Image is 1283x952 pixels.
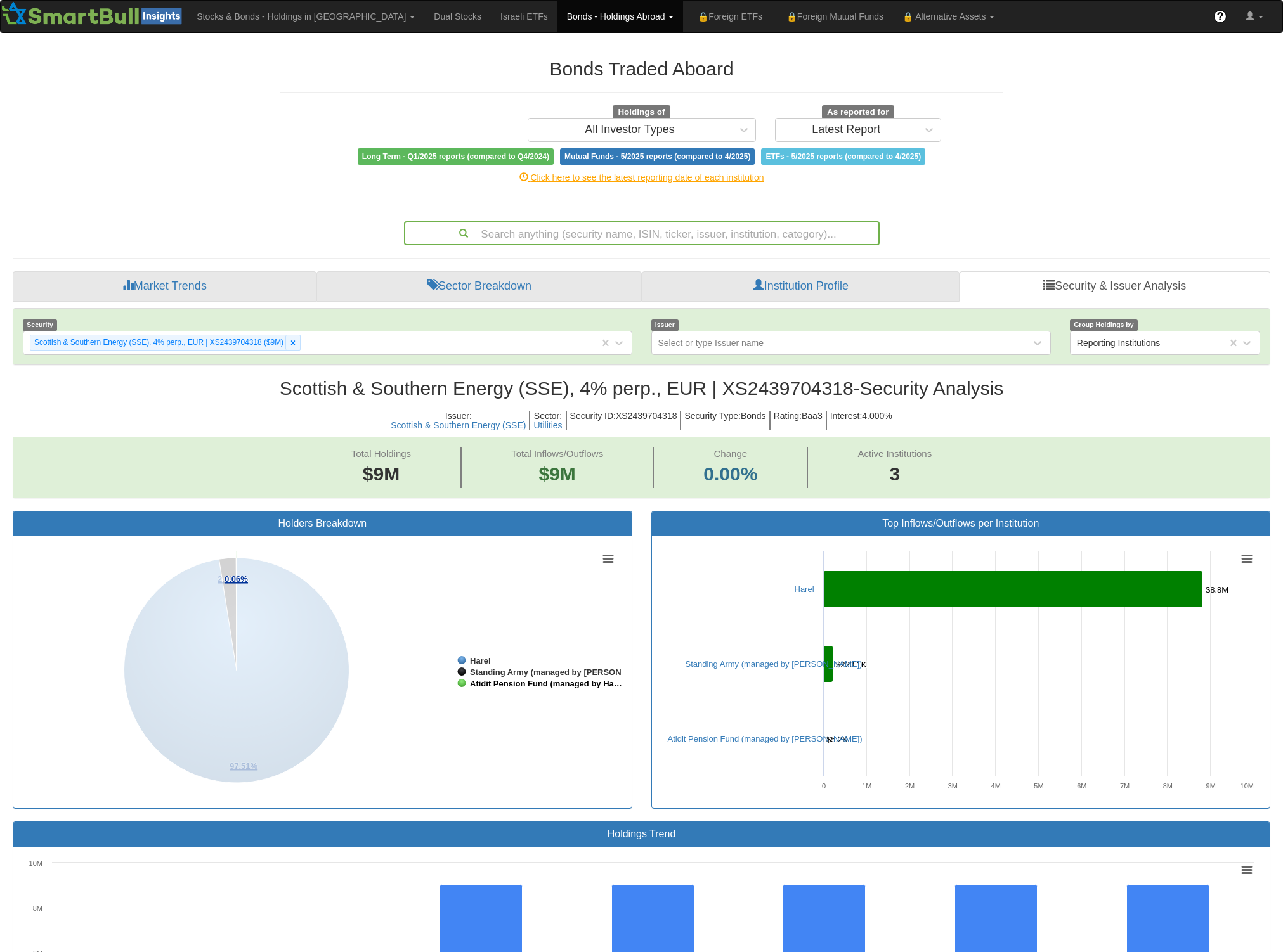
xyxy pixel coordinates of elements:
a: Security & Issuer Analysis [960,271,1270,302]
span: $9M [363,463,400,484]
a: Harel [795,584,814,594]
span: Issuer [651,319,679,330]
a: Dual Stocks [424,1,491,32]
span: Holdings of [613,105,670,119]
a: 🔒 Alternative Assets [893,1,1004,32]
span: Security [23,319,57,330]
text: 3M [948,782,957,790]
span: Mutual Funds - 5/2025 reports (compared to 4/2025) [560,148,755,165]
text: 8M [33,904,42,912]
span: ETFs - 5/2025 reports (compared to 4/2025) [761,148,925,165]
span: 0.00% [703,461,757,488]
h5: Issuer : [388,411,530,431]
button: Utilities [533,421,562,430]
text: 9M [1206,782,1215,790]
h5: Security ID : XS2439704318 [567,411,682,431]
span: 3 [857,461,932,488]
tspan: Standing Army (managed by [PERSON_NAME]) [470,667,656,677]
a: Market Trends [13,271,316,302]
a: 🔒Foreign Mutual Funds [772,1,893,32]
a: Standing Army (managed by [PERSON_NAME]) [686,659,863,669]
div: Reporting Institutions [1077,337,1161,349]
span: Active Institutions [857,448,932,459]
a: 🔒Foreign ETFs [683,1,772,32]
a: Bonds - Holdings Abroad [557,1,684,32]
h5: Security Type : Bonds [681,411,770,431]
h2: Bonds Traded Aboard [280,58,1003,79]
span: Group Holdings by [1070,319,1138,330]
h3: Holders Breakdown [23,518,622,529]
img: Smartbull [1,1,187,26]
span: Total Holdings [351,448,411,459]
a: ? [1204,1,1236,32]
span: ? [1217,10,1224,23]
a: Atidit Pension Fund (managed by [PERSON_NAME]) [668,734,863,743]
text: 6M [1077,782,1086,790]
text: 7M [1119,782,1129,790]
span: Change [714,448,748,459]
tspan: Atidit Pension Fund (managed by Ha… [470,679,622,688]
div: Select or type Issuer name [658,337,764,349]
text: 10M [29,859,42,867]
a: Stocks & Bonds - Holdings in [GEOGRAPHIC_DATA] [187,1,424,32]
a: Institution Profile [642,271,959,302]
tspan: $8.8M [1206,585,1228,595]
div: Click here to see the latest reporting date of each institution [271,171,1013,184]
span: $9M [538,463,575,484]
text: 10M [1240,782,1253,790]
tspan: Harel [470,656,491,666]
div: Scottish & Southern Energy (SSE), 4% perp., EUR | XS2439704318 ($9M) [30,335,285,350]
span: As reported for [822,105,894,119]
text: 2M [904,782,914,790]
h3: Top Inflows/Outflows per Institution [661,518,1261,529]
h3: Holdings Trend [23,828,1260,840]
text: 5M [1034,782,1043,790]
div: Search anything (security name, ISIN, ticker, issuer, institution, category)... [405,222,878,244]
h5: Rating : Baa3 [771,411,827,431]
h5: Interest : 4.000% [827,411,895,431]
div: All Investor Types [585,124,675,136]
text: 4M [991,782,1000,790]
tspan: 97.51% [230,761,258,771]
tspan: 0.06% [225,574,248,584]
text: 8M [1163,782,1172,790]
button: Scottish & Southern Energy (SSE) [391,421,526,430]
tspan: 2.43% [218,574,241,584]
a: Israeli ETFs [491,1,557,32]
span: Long Term - Q1/2025 reports (compared to Q4/2024) [358,148,554,165]
text: 0 [821,782,825,790]
text: 1M [862,782,871,790]
span: Total Inflows/Outflows [511,448,603,459]
div: Latest Report [812,124,880,136]
a: Sector Breakdown [316,271,642,302]
h5: Sector : [530,411,566,431]
h2: Scottish & Southern Energy (SSE), 4% perp., EUR | XS2439704318 - Security Analysis [13,378,1270,399]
